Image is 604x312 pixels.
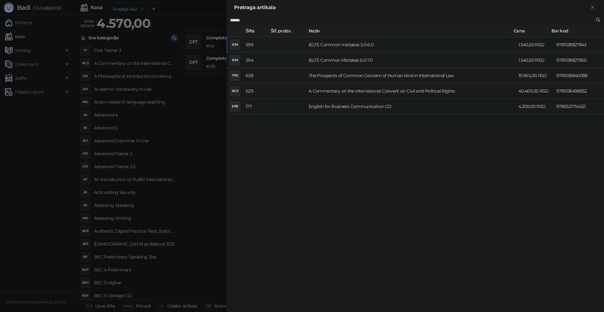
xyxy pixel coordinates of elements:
div: TPO [230,71,240,81]
th: Bar kod [549,25,599,37]
td: The Prospects of Common Concern of Human Kind in International Law [306,68,516,83]
div: ICM [230,55,240,65]
td: 4.300,00 RSD [516,99,554,114]
td: 9780521754521 [554,99,604,114]
th: Cena [511,25,549,37]
div: EFB [230,101,240,111]
td: 9781108827843 [554,37,604,53]
td: 638 [243,68,268,83]
td: 599 [243,37,268,53]
th: Naziv [306,25,511,37]
div: ICM [230,40,240,50]
td: IELTS Common Mistakes 6.0-7.0 [306,53,516,68]
th: Šif. proizv. [268,25,306,37]
td: 594 [243,53,268,68]
td: 9781108840088 [554,68,604,83]
td: 9781108827850 [554,53,604,68]
td: A Commentary on the International Convent on Civil and Political Rights [306,83,516,99]
td: 1.540,00 RSD [516,53,554,68]
button: Zatvori [589,4,596,11]
div: Pretraga artikala [234,4,589,11]
div: ACO [230,86,240,96]
td: 1.540,00 RSD [516,37,554,53]
th: Šifra [243,25,268,37]
td: English for Business Communication CD [306,99,516,114]
td: 19.965,00 RSD [516,68,554,83]
td: 177 [243,99,268,114]
td: 40.469,00 RSD [516,83,554,99]
td: IELTS Common mistakes 5.0-6.0 [306,37,516,53]
td: 629 [243,83,268,99]
td: 9781108498852 [554,83,604,99]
